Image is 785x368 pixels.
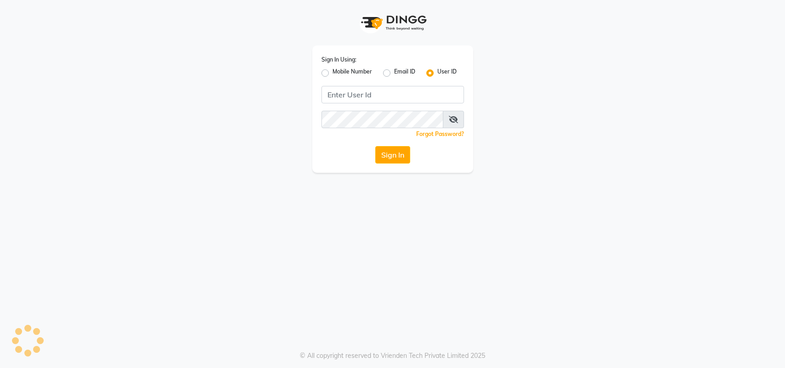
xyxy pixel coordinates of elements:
[321,111,443,128] input: Username
[356,9,430,36] img: logo1.svg
[321,86,464,103] input: Username
[375,146,410,164] button: Sign In
[437,68,457,79] label: User ID
[394,68,415,79] label: Email ID
[416,130,464,137] a: Forgot Password?
[332,68,372,79] label: Mobile Number
[321,56,356,64] label: Sign In Using:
